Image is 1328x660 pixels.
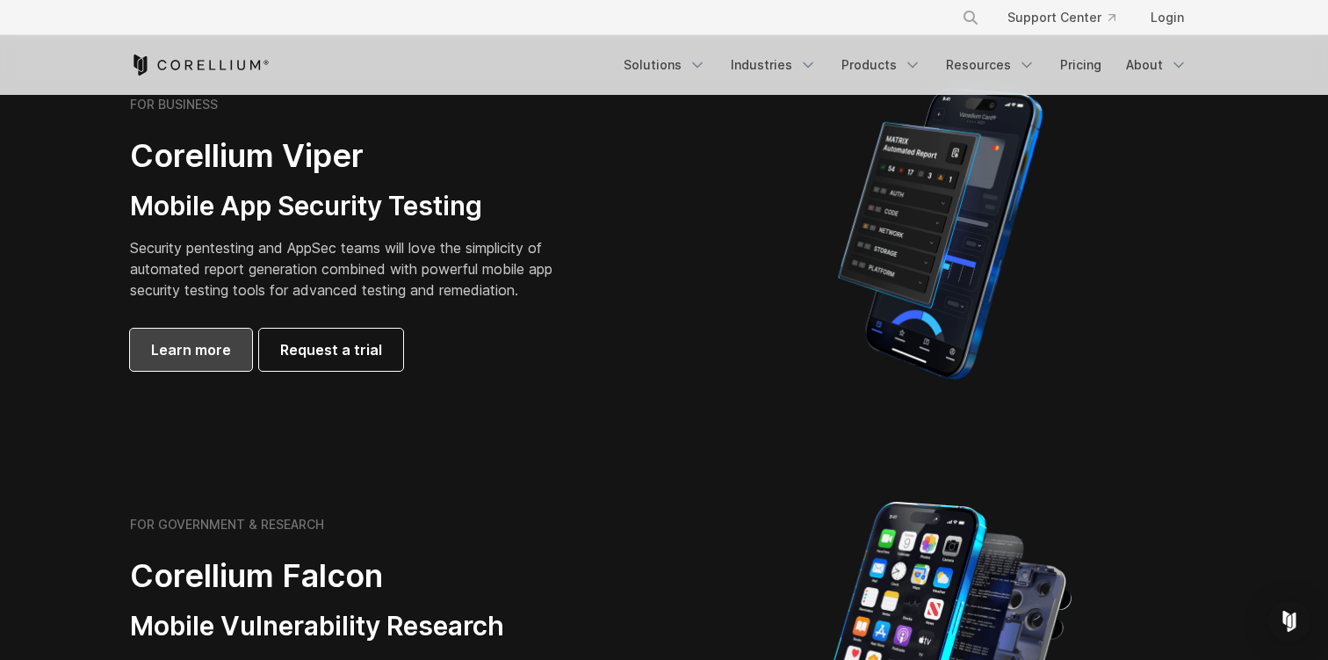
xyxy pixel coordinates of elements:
[151,339,231,360] span: Learn more
[130,329,252,371] a: Learn more
[808,80,1072,388] img: Corellium MATRIX automated report on iPhone showing app vulnerability test results across securit...
[941,2,1198,33] div: Navigation Menu
[280,339,382,360] span: Request a trial
[955,2,986,33] button: Search
[130,136,580,176] h2: Corellium Viper
[130,97,218,112] h6: FOR BUSINESS
[613,49,1198,81] div: Navigation Menu
[993,2,1130,33] a: Support Center
[613,49,717,81] a: Solutions
[130,237,580,301] p: Security pentesting and AppSec teams will love the simplicity of automated report generation comb...
[130,556,622,596] h2: Corellium Falcon
[1050,49,1112,81] a: Pricing
[1268,600,1310,642] div: Open Intercom Messenger
[720,49,827,81] a: Industries
[831,49,932,81] a: Products
[130,190,580,223] h3: Mobile App Security Testing
[1115,49,1198,81] a: About
[130,610,622,643] h3: Mobile Vulnerability Research
[130,54,270,76] a: Corellium Home
[1137,2,1198,33] a: Login
[935,49,1046,81] a: Resources
[130,517,324,533] h6: FOR GOVERNMENT & RESEARCH
[259,329,403,371] a: Request a trial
